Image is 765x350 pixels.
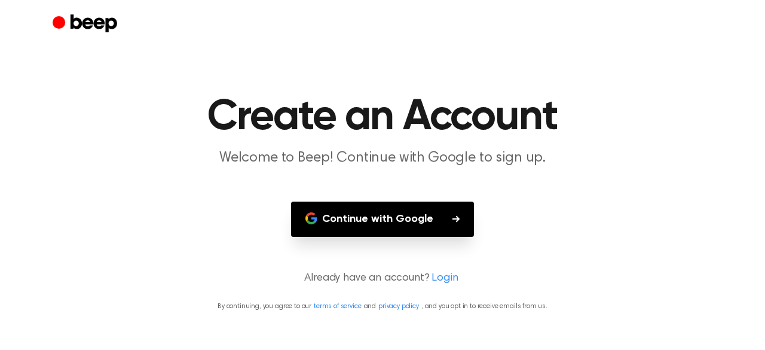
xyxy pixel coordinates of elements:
[14,301,751,312] p: By continuing, you agree to our and , and you opt in to receive emails from us.
[53,13,120,36] a: Beep
[432,270,458,287] a: Login
[14,270,751,287] p: Already have an account?
[314,303,361,310] a: terms of service
[76,96,688,139] h1: Create an Account
[378,303,419,310] a: privacy policy
[153,148,612,168] p: Welcome to Beep! Continue with Google to sign up.
[291,202,474,237] button: Continue with Google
